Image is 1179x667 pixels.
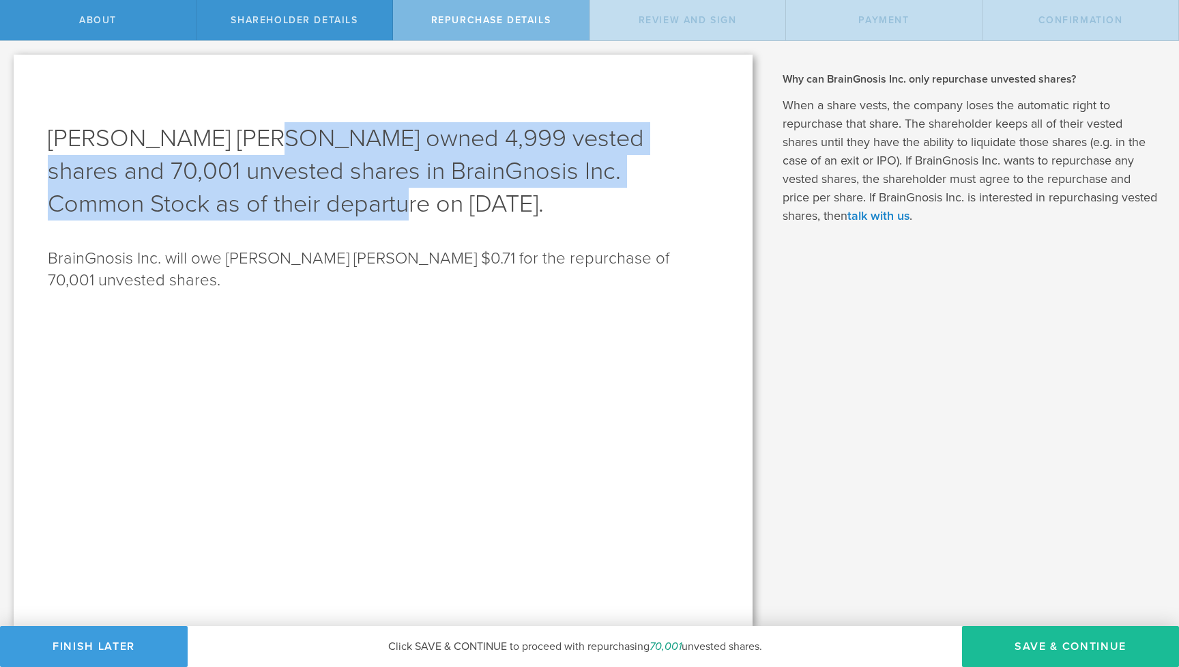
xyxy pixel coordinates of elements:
em: 70,001 [650,640,682,653]
a: talk with us [847,208,909,223]
p: BrainGnosis Inc. will owe [PERSON_NAME] [PERSON_NAME] $0.71 for the repurchase of 70,001 unvested... [48,248,718,292]
span: Confirmation [1038,14,1123,26]
iframe: Chat Widget [1111,560,1179,626]
span: Review and Sign [639,14,737,26]
span: Payment [858,14,909,26]
span: Repurchase Details [431,14,551,26]
div: Click SAVE & CONTINUE to proceed with repurchasing unvested shares. [188,626,962,667]
span: Shareholder Details [231,14,358,26]
p: When a share vests, the company loses the automatic right to repurchase that share. The sharehold... [783,96,1159,225]
button: Save & Continue [962,626,1179,667]
h2: Why can BrainGnosis Inc. only repurchase unvested shares? [783,72,1159,87]
span: About [79,14,117,26]
h1: [PERSON_NAME] [PERSON_NAME] owned 4,999 vested shares and 70,001 unvested shares in BrainGnosis I... [48,122,718,221]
